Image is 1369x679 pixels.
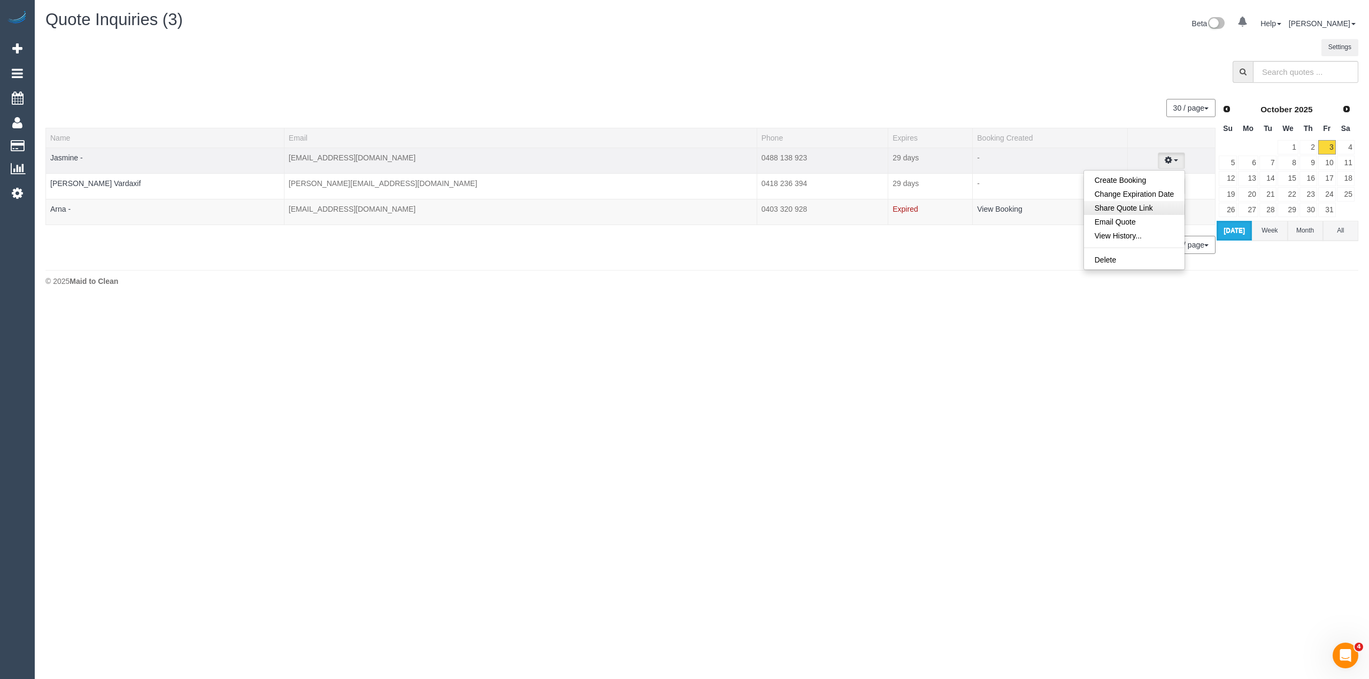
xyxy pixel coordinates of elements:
td: Booking Created [973,173,1128,199]
button: 30 / page [1166,99,1216,117]
a: 20 [1238,187,1258,202]
a: 11 [1337,156,1355,170]
a: 18 [1337,171,1355,186]
td: Email [284,199,757,225]
span: - [977,179,980,188]
img: New interface [1207,17,1225,31]
a: 15 [1278,171,1298,186]
a: Change Expiration Date [1084,187,1185,201]
span: Prev [1222,105,1231,113]
a: Jasmine - [50,153,83,162]
a: View Booking [977,205,1022,213]
a: 9 [1299,156,1317,170]
a: [PERSON_NAME] [1289,19,1356,28]
a: 29 [1278,203,1298,217]
td: Phone [757,173,888,199]
a: 7 [1259,156,1277,170]
button: Settings [1321,39,1358,56]
a: Delete [1084,253,1185,267]
td: Phone [757,148,888,173]
div: © 2025 [45,276,1358,287]
th: Expires [888,128,973,148]
a: 22 [1278,187,1298,202]
nav: Pagination navigation [1167,99,1216,117]
a: 16 [1299,171,1317,186]
td: Booking Created [973,148,1128,173]
td: 02/11/2025 12:14 [888,148,973,173]
a: 25 [1337,187,1355,202]
td: Name [46,199,284,225]
th: Email [284,128,757,148]
a: Email Quote [1084,215,1185,229]
a: Arna - [50,205,71,213]
td: Booking was created before the quote's expiration date. [888,199,973,225]
a: 17 [1318,171,1336,186]
a: 26 [1219,203,1237,217]
th: Name [46,128,284,148]
td: Name [46,173,284,199]
a: Help [1260,19,1281,28]
span: Wednesday [1282,124,1294,133]
input: Search quotes ... [1253,61,1358,83]
button: Month [1288,221,1323,241]
img: Automaid Logo [6,11,28,26]
span: October [1260,105,1292,114]
strong: Maid to Clean [70,277,118,286]
a: 21 [1259,187,1277,202]
td: 02/11/2025 11:40 [888,173,973,199]
a: 3 [1318,140,1336,155]
a: 5 [1219,156,1237,170]
a: 2 [1299,140,1317,155]
a: 30 [1299,203,1317,217]
span: Next [1342,105,1351,113]
td: Name [46,148,284,173]
button: 30 / page [1166,236,1216,254]
span: Monday [1243,124,1253,133]
td: Email [284,173,757,199]
a: 12 [1219,171,1237,186]
a: 27 [1238,203,1258,217]
td: Booking Created [973,199,1128,225]
a: 10 [1318,156,1336,170]
a: View History... [1084,229,1185,243]
span: Saturday [1341,124,1350,133]
button: Week [1252,221,1287,241]
span: 2025 [1294,105,1312,114]
th: Booking Created [973,128,1128,148]
span: - [977,153,980,162]
span: 4 [1355,643,1363,651]
a: 13 [1238,171,1258,186]
span: Friday [1323,124,1330,133]
a: Share Quote Link [1084,201,1185,215]
span: Sunday [1223,124,1233,133]
a: 8 [1278,156,1298,170]
nav: Pagination navigation [1167,236,1216,254]
a: Next [1339,102,1354,117]
iframe: Intercom live chat [1333,643,1358,668]
td: Phone [757,199,888,225]
a: [PERSON_NAME] Vardaxif [50,179,141,188]
a: Prev [1219,102,1234,117]
a: 31 [1318,203,1336,217]
a: 28 [1259,203,1277,217]
button: [DATE] [1217,221,1252,241]
a: 4 [1337,140,1355,155]
a: 14 [1259,171,1277,186]
span: Quote Inquiries (3) [45,10,183,29]
a: Create Booking [1084,173,1185,187]
a: 1 [1278,140,1298,155]
td: Email [284,148,757,173]
button: All [1323,221,1358,241]
a: 19 [1219,187,1237,202]
a: 6 [1238,156,1258,170]
a: 24 [1318,187,1336,202]
span: Tuesday [1264,124,1272,133]
th: Phone [757,128,888,148]
span: Thursday [1304,124,1313,133]
a: 23 [1299,187,1317,202]
a: Beta [1192,19,1225,28]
